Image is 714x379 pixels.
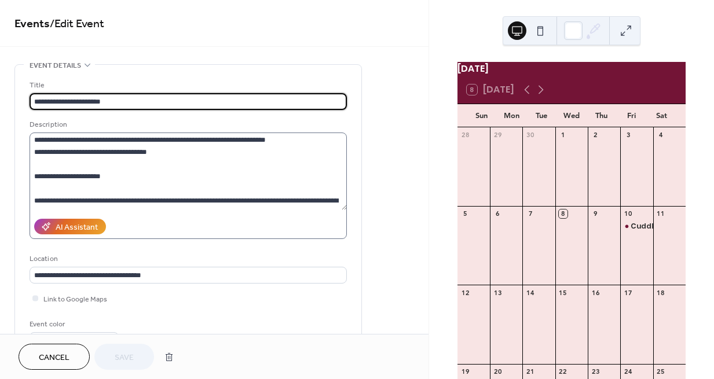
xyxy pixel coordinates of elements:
[43,293,107,306] span: Link to Google Maps
[497,104,527,127] div: Mon
[657,367,665,376] div: 25
[526,367,534,376] div: 21
[526,104,556,127] div: Tue
[50,13,104,35] span: / Edit Event
[587,104,617,127] div: Thu
[493,131,502,139] div: 29
[526,131,534,139] div: 30
[526,209,534,218] div: 7
[56,222,98,234] div: AI Assistant
[461,288,470,297] div: 12
[591,209,600,218] div: 9
[591,131,600,139] div: 2
[646,104,676,127] div: Sat
[657,288,665,297] div: 18
[461,131,470,139] div: 28
[631,222,709,231] div: Cuddle Party [DATE]!
[30,60,81,72] span: Event details
[617,104,647,127] div: Fri
[624,288,632,297] div: 17
[556,104,587,127] div: Wed
[461,209,470,218] div: 5
[493,209,502,218] div: 6
[624,209,632,218] div: 10
[30,79,345,91] div: Title
[461,367,470,376] div: 19
[457,62,686,76] div: [DATE]
[14,13,50,35] a: Events
[493,367,502,376] div: 20
[624,131,632,139] div: 3
[526,288,534,297] div: 14
[34,219,106,234] button: AI Assistant
[591,288,600,297] div: 16
[30,318,116,330] div: Event color
[39,352,69,364] span: Cancel
[559,131,567,139] div: 1
[30,119,345,131] div: Description
[624,367,632,376] div: 24
[30,253,345,265] div: Location
[591,367,600,376] div: 23
[559,367,567,376] div: 22
[559,209,567,218] div: 8
[467,104,497,127] div: Sun
[19,344,90,370] button: Cancel
[657,209,665,218] div: 11
[620,222,653,231] div: Cuddle Party Halloween!
[657,131,665,139] div: 4
[493,288,502,297] div: 13
[559,288,567,297] div: 15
